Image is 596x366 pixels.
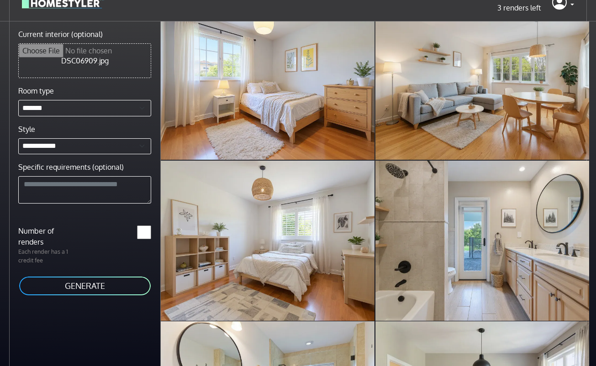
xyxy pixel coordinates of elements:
[18,124,35,135] label: Style
[18,276,152,296] button: GENERATE
[482,2,541,13] p: 3 renders left
[18,85,54,96] label: Room type
[13,247,85,265] p: Each render has a 1 credit fee
[18,162,124,173] label: Specific requirements (optional)
[13,225,85,247] label: Number of renders
[18,29,103,40] label: Current interior (optional)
